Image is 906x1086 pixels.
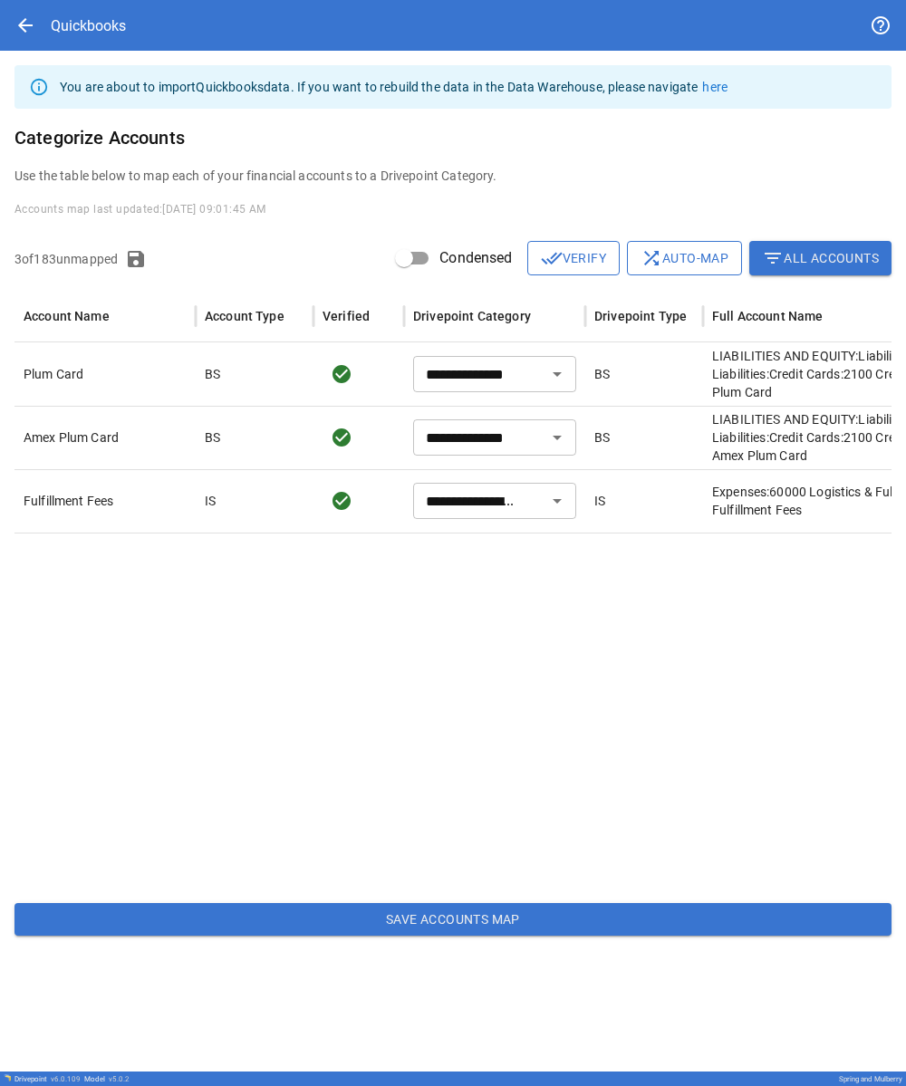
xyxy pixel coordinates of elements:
[545,425,570,450] button: Open
[323,309,370,323] div: Verified
[14,123,892,152] h6: Categorize Accounts
[205,365,220,383] p: BS
[712,309,824,323] div: Full Account Name
[14,1075,81,1083] div: Drivepoint
[24,492,187,510] p: Fulfillment Fees
[594,492,605,510] p: IS
[14,14,36,36] span: arrow_back
[439,247,512,269] span: Condensed
[545,488,570,514] button: Open
[14,903,892,936] button: Save Accounts Map
[60,71,728,103] div: You are about to import Quickbooks data. If you want to rebuild the data in the Data Warehouse, p...
[109,1075,130,1083] span: v 5.0.2
[14,203,266,216] span: Accounts map last updated: [DATE] 09:01:45 AM
[541,247,563,269] span: done_all
[527,241,620,275] button: Verify
[14,250,118,268] p: 3 of 183 unmapped
[51,1075,81,1083] span: v 6.0.109
[702,80,728,94] a: here
[749,241,892,275] button: All Accounts
[24,365,187,383] p: Plum Card
[594,428,610,447] p: BS
[594,365,610,383] p: BS
[839,1075,902,1083] div: Spring and Mulberry
[205,309,284,323] div: Account Type
[84,1075,130,1083] div: Model
[762,247,784,269] span: filter_list
[627,241,742,275] button: Auto-map
[413,309,531,323] div: Drivepoint Category
[4,1074,11,1081] img: Drivepoint
[594,309,687,323] div: Drivepoint Type
[205,428,220,447] p: BS
[14,167,892,185] p: Use the table below to map each of your financial accounts to a Drivepoint Category.
[205,492,216,510] p: IS
[24,309,110,323] div: Account Name
[24,428,187,447] p: Amex Plum Card
[51,17,126,34] div: Quickbooks
[545,361,570,387] button: Open
[641,247,662,269] span: shuffle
